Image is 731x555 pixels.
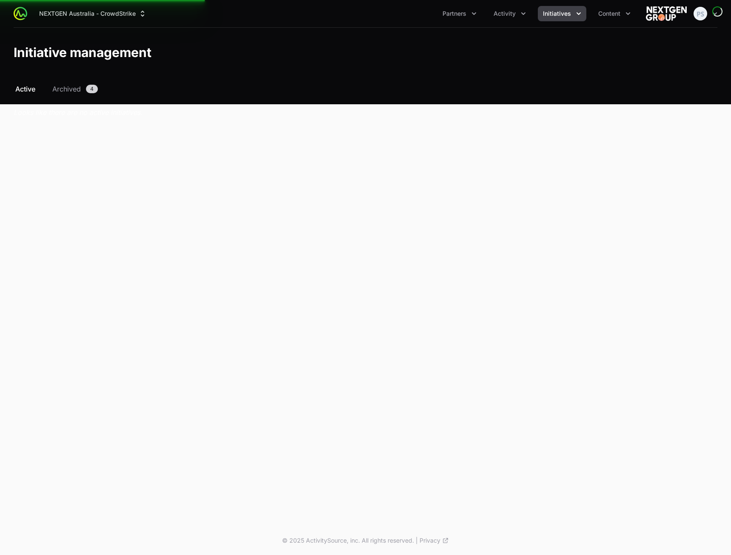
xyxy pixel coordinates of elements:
button: Content [593,6,636,21]
p: © 2025 ActivitySource, inc. All rights reserved. [282,536,414,545]
span: Active [15,84,35,94]
button: NEXTGEN Australia - CrowdStrike [34,6,152,21]
div: Supplier switch menu [34,6,152,21]
span: Content [598,9,620,18]
p: Looks like there are no active initiatives. [14,107,717,117]
span: Archived [52,84,81,94]
a: Archived4 [51,84,100,94]
h1: Initiative management [14,45,151,60]
button: Activity [488,6,531,21]
div: Activity menu [488,6,531,21]
span: Initiatives [543,9,571,18]
img: ActivitySource [14,7,27,20]
span: Activity [494,9,516,18]
span: Partners [443,9,466,18]
div: Partners menu [437,6,482,21]
span: 4 [86,85,98,93]
a: Privacy [420,536,449,545]
a: Active [14,84,37,94]
button: Partners [437,6,482,21]
div: Main navigation [27,6,636,21]
div: Initiatives menu [538,6,586,21]
img: NEXTGEN Australia [646,5,687,22]
button: Initiatives [538,6,586,21]
span: | [416,536,418,545]
div: Content menu [593,6,636,21]
nav: Initiative activity log navigation [14,84,717,94]
img: Peter Spillane [694,7,707,20]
